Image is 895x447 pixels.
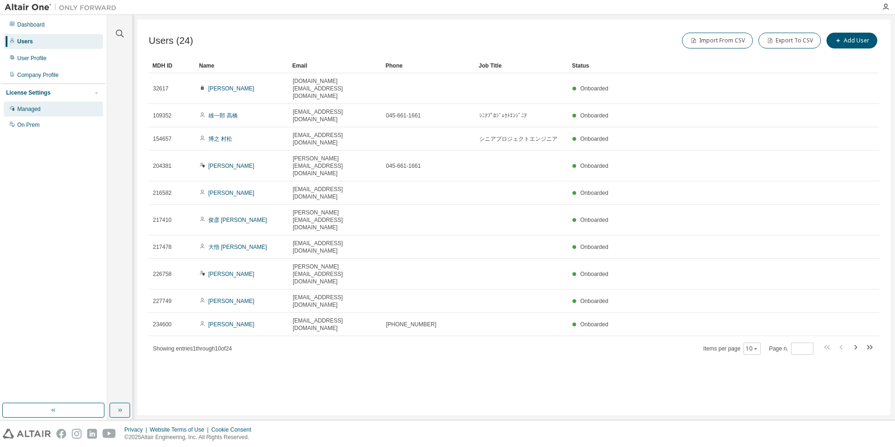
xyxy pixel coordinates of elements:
span: Onboarded [580,136,608,142]
span: [EMAIL_ADDRESS][DOMAIN_NAME] [293,317,378,332]
a: [PERSON_NAME] [208,271,255,277]
span: 217478 [153,243,172,251]
span: 154657 [153,135,172,143]
span: [PHONE_NUMBER] [386,321,436,328]
span: [EMAIL_ADDRESS][DOMAIN_NAME] [293,294,378,309]
a: 博之 村松 [208,136,232,142]
button: 10 [746,345,758,352]
div: Dashboard [17,21,45,28]
span: Onboarded [580,244,608,250]
span: [EMAIL_ADDRESS][DOMAIN_NAME] [293,240,378,254]
div: License Settings [6,89,50,96]
p: © 2025 Altair Engineering, Inc. All Rights Reserved. [124,433,257,441]
div: Company Profile [17,71,59,79]
span: Items per page [703,343,761,355]
span: [PERSON_NAME][EMAIL_ADDRESS][DOMAIN_NAME] [293,155,378,177]
div: Name [199,58,285,73]
span: Onboarded [580,85,608,92]
span: Onboarded [580,163,608,169]
span: 045-661-1661 [386,112,421,119]
a: [PERSON_NAME] [208,321,255,328]
span: 045-661-1661 [386,162,421,170]
div: MDH ID [152,58,192,73]
img: instagram.svg [72,429,82,439]
span: [PERSON_NAME][EMAIL_ADDRESS][DOMAIN_NAME] [293,209,378,231]
span: シニアプロジェクトエンジニア [479,135,558,143]
a: [PERSON_NAME] [208,163,255,169]
img: altair_logo.svg [3,429,51,439]
span: Page n. [769,343,813,355]
button: Add User [826,33,877,48]
div: Job Title [479,58,565,73]
span: [EMAIL_ADDRESS][DOMAIN_NAME] [293,186,378,200]
button: Export To CSV [758,33,821,48]
img: linkedin.svg [87,429,97,439]
span: 217410 [153,216,172,224]
a: [PERSON_NAME] [208,190,255,196]
span: 216582 [153,189,172,197]
span: 227749 [153,297,172,305]
span: Onboarded [580,321,608,328]
span: [DOMAIN_NAME][EMAIL_ADDRESS][DOMAIN_NAME] [293,77,378,100]
img: facebook.svg [56,429,66,439]
a: 雄一郎 高橋 [208,112,238,119]
span: [EMAIL_ADDRESS][DOMAIN_NAME] [293,131,378,146]
span: ｼﾆｱﾌﾟﾛｼﾞｪｸﾄｴﾝｼﾞﾆｱ [479,112,527,119]
img: Altair One [5,3,121,12]
span: 226758 [153,270,172,278]
div: Cookie Consent [211,426,256,433]
a: [PERSON_NAME] [208,298,255,304]
span: Onboarded [580,112,608,119]
span: Onboarded [580,271,608,277]
a: 大悟 [PERSON_NAME] [208,244,267,250]
span: Onboarded [580,217,608,223]
button: Import From CSV [682,33,753,48]
div: User Profile [17,55,47,62]
span: 234600 [153,321,172,328]
span: Showing entries 1 through 10 of 24 [153,345,232,352]
div: Status [572,58,831,73]
div: On Prem [17,121,40,129]
span: 109352 [153,112,172,119]
span: Onboarded [580,190,608,196]
a: [PERSON_NAME] [208,85,255,92]
span: Users (24) [149,35,193,46]
span: [PERSON_NAME][EMAIL_ADDRESS][DOMAIN_NAME] [293,263,378,285]
span: 32617 [153,85,168,92]
div: Website Terms of Use [150,426,211,433]
span: [EMAIL_ADDRESS][DOMAIN_NAME] [293,108,378,123]
div: Phone [386,58,471,73]
div: Users [17,38,33,45]
img: youtube.svg [103,429,116,439]
div: Managed [17,105,41,113]
div: Email [292,58,378,73]
div: Privacy [124,426,150,433]
span: 204381 [153,162,172,170]
span: Onboarded [580,298,608,304]
a: 俊彦 [PERSON_NAME] [208,217,267,223]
